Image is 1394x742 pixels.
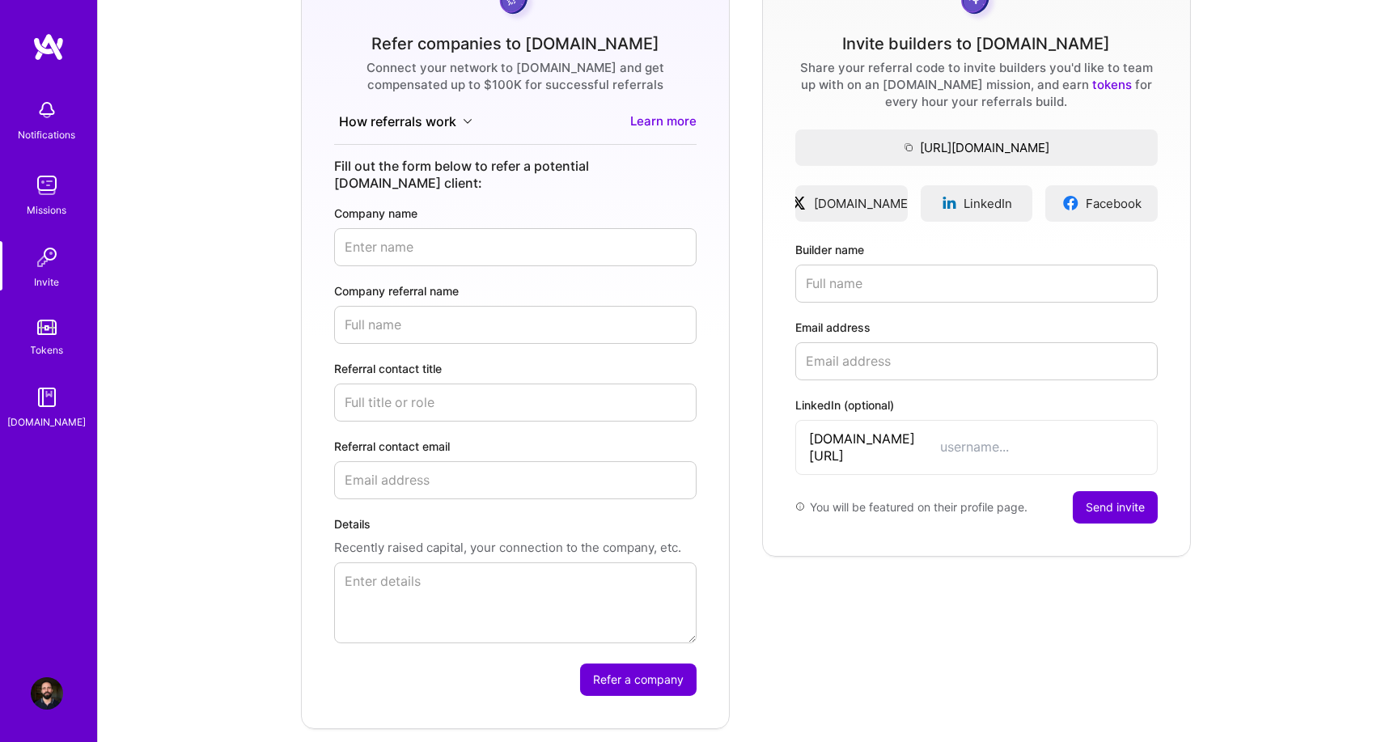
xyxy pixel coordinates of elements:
div: Fill out the form below to refer a potential [DOMAIN_NAME] client: [334,158,697,192]
a: Learn more [630,112,697,131]
div: You will be featured on their profile page. [795,491,1027,524]
div: Missions [28,201,67,218]
label: Email address [795,319,1158,336]
span: [DOMAIN_NAME][URL] [809,430,940,464]
input: Full name [795,265,1158,303]
img: bell [31,94,63,126]
img: xLogo [790,195,807,211]
img: logo [32,32,65,61]
button: Send invite [1073,491,1158,524]
img: facebookLogo [1062,195,1079,211]
div: Invite builders to [DOMAIN_NAME] [843,36,1111,53]
div: Refer companies to [DOMAIN_NAME] [371,36,659,53]
input: Email address [334,461,697,499]
input: username... [940,439,1144,456]
a: tokens [1092,77,1132,92]
input: Email address [795,342,1158,380]
div: Invite [35,273,60,290]
span: LinkedIn [964,195,1013,212]
label: Details [334,515,697,532]
div: Connect your network to [DOMAIN_NAME] and get compensated up to $100K for successful referrals [334,59,697,93]
div: Notifications [19,126,76,143]
img: Invite [31,241,63,273]
div: Share your referral code to invite builders you'd like to team up with on an [DOMAIN_NAME] missio... [795,59,1158,110]
label: LinkedIn (optional) [795,396,1158,413]
span: Facebook [1086,195,1142,212]
img: tokens [37,320,57,335]
label: Company name [334,205,697,222]
img: guide book [31,381,63,413]
label: Referral contact title [334,360,697,377]
input: Full title or role [334,384,697,422]
img: linkedinLogo [941,195,958,211]
label: Builder name [795,241,1158,258]
img: teamwork [31,169,63,201]
div: [DOMAIN_NAME] [8,413,87,430]
input: Full name [334,306,697,344]
button: Refer a company [580,664,697,696]
label: Company referral name [334,282,697,299]
img: User Avatar [31,677,63,710]
div: Tokens [31,341,64,358]
button: How referrals work [334,112,477,131]
span: [DOMAIN_NAME] [814,195,912,212]
span: [URL][DOMAIN_NAME] [795,139,1158,156]
label: Referral contact email [334,438,697,455]
p: Recently raised capital, your connection to the company, etc. [334,539,697,556]
input: Enter name [334,228,697,266]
